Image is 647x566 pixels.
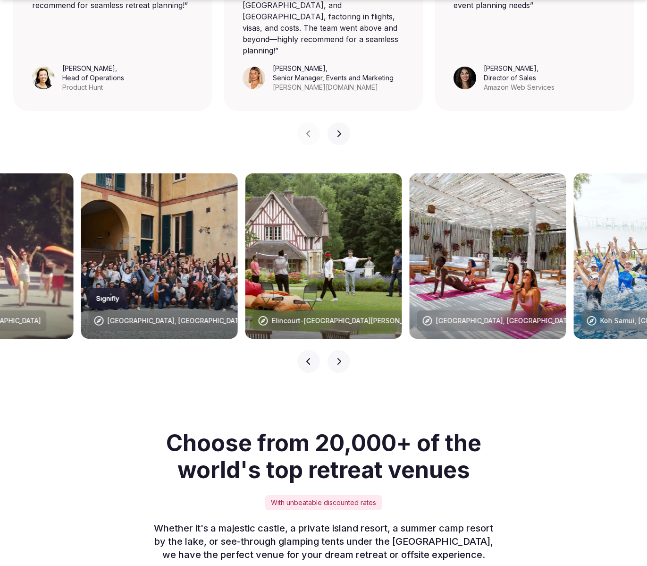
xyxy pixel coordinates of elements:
svg: Signify company logo [96,293,120,303]
figcaption: , [484,64,555,92]
div: Director of Sales [484,73,555,83]
img: Elincourt-Sainte-Marguerite, France [245,173,402,339]
figcaption: , [273,64,394,92]
img: Sonia Singh [454,67,476,89]
div: [GEOGRAPHIC_DATA], [GEOGRAPHIC_DATA] [436,316,574,326]
div: Elincourt-[GEOGRAPHIC_DATA][PERSON_NAME], [GEOGRAPHIC_DATA] [272,316,496,326]
img: Leeann Trang [32,67,55,89]
div: Head of Operations [62,73,124,83]
figcaption: , [62,64,124,92]
cite: [PERSON_NAME] [484,64,537,72]
div: [GEOGRAPHIC_DATA], [GEOGRAPHIC_DATA] [108,316,245,326]
div: Senior Manager, Events and Marketing [273,73,394,83]
cite: [PERSON_NAME] [273,64,326,72]
div: Product Hunt [62,83,124,92]
img: Triana Jewell-Lujan [243,67,265,89]
p: Whether it's a majestic castle, a private island resort, a summer camp resort by the lake, or see... [143,522,505,561]
h2: Choose from 20,000+ of the world's top retreat venues [143,429,505,484]
div: With unbeatable discounted rates [265,495,382,510]
img: Puerto Viejo, Costa Rica [410,173,566,339]
img: Alentejo, Portugal [81,173,238,339]
cite: [PERSON_NAME] [62,64,115,72]
div: Amazon Web Services [484,83,555,92]
div: [PERSON_NAME][DOMAIN_NAME] [273,83,394,92]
